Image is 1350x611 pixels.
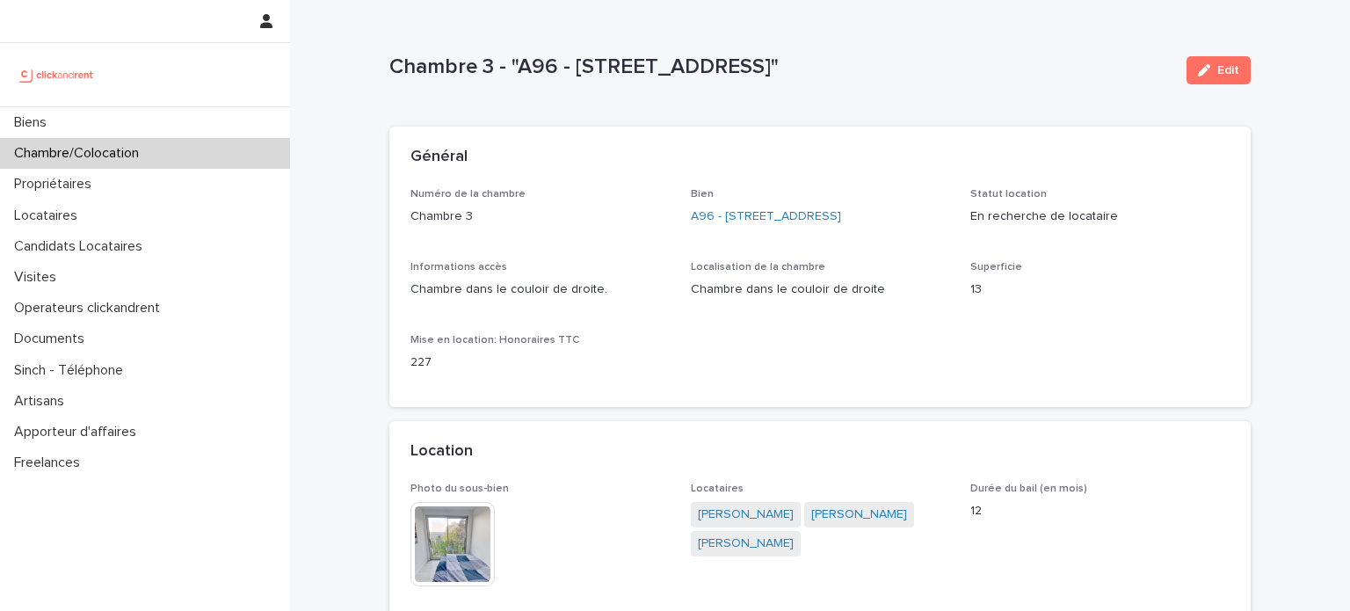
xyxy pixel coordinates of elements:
span: Photo du sous-bien [410,484,509,494]
p: Apporteur d'affaires [7,424,150,440]
span: Informations accès [410,262,507,273]
span: Edit [1217,64,1239,76]
button: Edit [1187,56,1251,84]
p: Operateurs clickandrent [7,300,174,316]
a: [PERSON_NAME] [698,535,794,553]
p: Biens [7,114,61,131]
p: Candidats Locataires [7,238,156,255]
p: Chambre/Colocation [7,145,153,162]
p: Freelances [7,455,94,471]
a: [PERSON_NAME] [698,506,794,524]
span: Locataires [691,484,744,494]
span: Superficie [970,262,1022,273]
span: Durée du bail (en mois) [970,484,1087,494]
a: A96 - [STREET_ADDRESS] [691,207,841,226]
p: Artisans [7,393,78,410]
p: 227 [410,353,670,372]
p: Locataires [7,207,91,224]
p: Visites [7,269,70,286]
p: Chambre 3 [410,207,670,226]
span: Numéro de la chambre [410,189,526,200]
p: Documents [7,331,98,347]
p: Chambre dans le couloir de droite. [410,280,670,299]
p: En recherche de locataire [970,207,1230,226]
span: Statut location [970,189,1047,200]
span: Mise en location: Honoraires TTC [410,335,579,346]
span: Localisation de la chambre [691,262,825,273]
p: Chambre 3 - "A96 - [STREET_ADDRESS]" [389,55,1172,80]
p: 12 [970,502,1230,520]
p: Sinch - Téléphone [7,362,137,379]
h2: Location [410,442,473,462]
h2: Général [410,148,468,167]
p: Chambre dans le couloir de droite [691,280,950,299]
span: Bien [691,189,714,200]
img: UCB0brd3T0yccxBKYDjQ [14,57,99,92]
p: 13 [970,280,1230,299]
a: [PERSON_NAME] [811,506,907,524]
p: Propriétaires [7,176,105,193]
